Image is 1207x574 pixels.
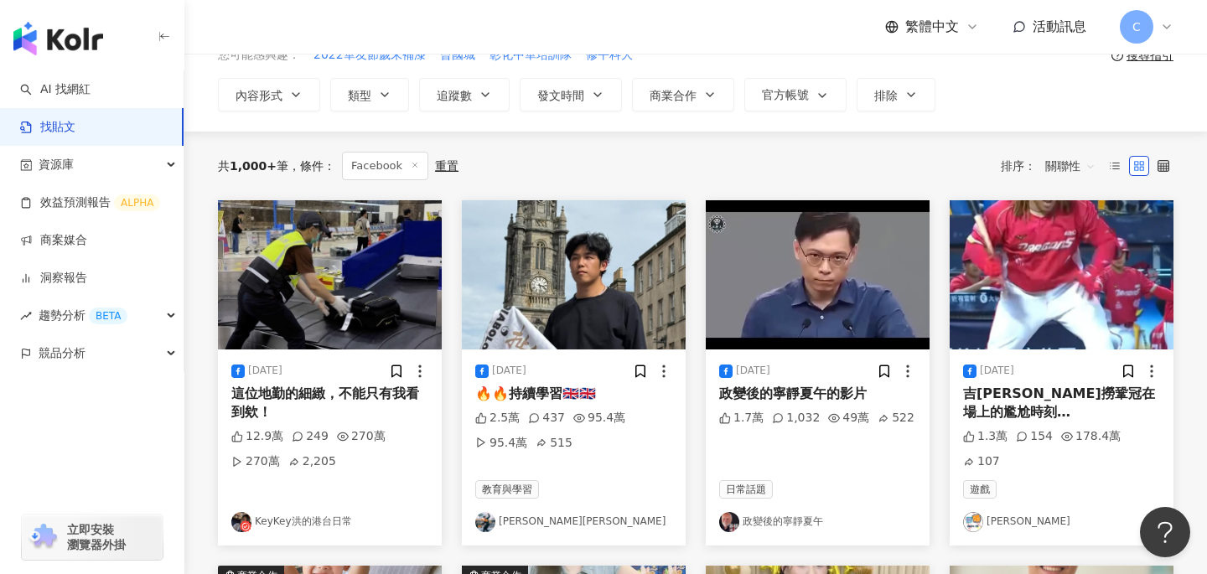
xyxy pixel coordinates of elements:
span: Facebook [342,152,428,180]
img: post-image [462,200,686,349]
span: 競品分析 [39,334,85,372]
img: post-image [706,200,930,349]
img: KOL Avatar [475,512,495,532]
div: 49萬 [828,410,869,427]
button: 類型 [330,78,409,111]
button: 追蹤數 [419,78,510,111]
span: 官方帳號 [762,88,809,101]
button: 2022華友節歲末補漆 [313,46,427,65]
span: question-circle [1111,49,1123,61]
a: KOL Avatar政變後的寧靜夏午 [719,512,916,532]
div: [DATE] [736,364,770,378]
div: 515 [536,435,572,452]
span: 日常話題 [719,480,773,499]
div: 吉[PERSON_NAME]撈鞏冠在場上的尷尬時刻 Embarrassing Moment of CPBL #baseball #CPBL #shorts #中信兄弟 [PERSON_NAME]... [963,385,1160,422]
div: 🔥🔥持續學習🇬🇧🇬🇧 [475,385,672,403]
span: 遊戲 [963,480,997,499]
div: [DATE] [980,364,1014,378]
button: 排除 [857,78,935,111]
a: searchAI 找網紅 [20,81,91,98]
a: KOL AvatarKeyKey洪的港台日常 [231,512,428,532]
span: 關聯性 [1045,153,1096,179]
span: 活動訊息 [1033,18,1086,34]
div: [DATE] [492,364,526,378]
div: 270萬 [337,428,386,445]
button: 彰化中華培訓隊 [489,46,572,65]
div: 共 筆 [218,159,288,173]
button: 發文時間 [520,78,622,111]
div: 排序： [1001,153,1105,179]
img: KOL Avatar [231,512,251,532]
span: 彰化中華培訓隊 [490,47,572,64]
a: KOL Avatar[PERSON_NAME] [963,512,1160,532]
span: 立即安裝 瀏覽器外掛 [67,522,126,552]
iframe: Help Scout Beacon - Open [1140,507,1190,557]
span: 商業合作 [650,89,697,102]
div: 1,032 [772,410,820,427]
div: 1.3萬 [963,428,1008,445]
img: post-image [950,200,1173,349]
div: 12.9萬 [231,428,283,445]
span: 排除 [874,89,898,102]
div: 154 [1016,428,1053,445]
a: 洞察報告 [20,270,87,287]
div: 1.7萬 [719,410,764,427]
span: 資源庫 [39,146,74,184]
span: 修平科大 [586,47,633,64]
div: 437 [528,410,565,427]
img: logo [13,22,103,55]
div: 249 [292,428,329,445]
div: 2,205 [288,453,336,470]
div: 2.5萬 [475,410,520,427]
span: 您可能感興趣： [218,47,300,64]
a: 找貼文 [20,119,75,136]
img: KOL Avatar [963,512,983,532]
div: 重置 [435,159,458,173]
span: C [1132,18,1141,36]
div: 這位地勤的細緻，不能只有我看到欸！ [231,385,428,422]
span: rise [20,310,32,322]
div: 95.4萬 [573,410,625,427]
span: 類型 [348,89,371,102]
span: 繁體中文 [905,18,959,36]
button: 內容形式 [218,78,320,111]
div: 政變後的寧靜夏午的影片 [719,385,916,403]
div: 178.4萬 [1061,428,1121,445]
button: 曾國城 [439,46,476,65]
span: 發文時間 [537,89,584,102]
span: 曾國城 [440,47,475,64]
div: [DATE] [248,364,282,378]
button: 商業合作 [632,78,734,111]
span: 2022華友節歲末補漆 [313,47,426,64]
img: chrome extension [27,524,60,551]
div: 95.4萬 [475,435,527,452]
div: 搜尋指引 [1127,49,1173,62]
span: 教育與學習 [475,480,539,499]
a: 商案媒合 [20,232,87,249]
img: post-image [218,200,442,349]
a: 效益預測報告ALPHA [20,194,160,211]
span: 追蹤數 [437,89,472,102]
a: KOL Avatar[PERSON_NAME][PERSON_NAME] [475,512,672,532]
div: BETA [89,308,127,324]
a: chrome extension立即安裝 瀏覽器外掛 [22,515,163,560]
span: 1,000+ [230,159,277,173]
span: 趨勢分析 [39,297,127,334]
button: 官方帳號 [744,78,847,111]
div: 107 [963,453,1000,470]
img: KOL Avatar [719,512,739,532]
button: 修平科大 [585,46,634,65]
span: 條件 ： [288,159,335,173]
div: 270萬 [231,453,280,470]
span: 內容形式 [236,89,282,102]
div: 522 [878,410,914,427]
